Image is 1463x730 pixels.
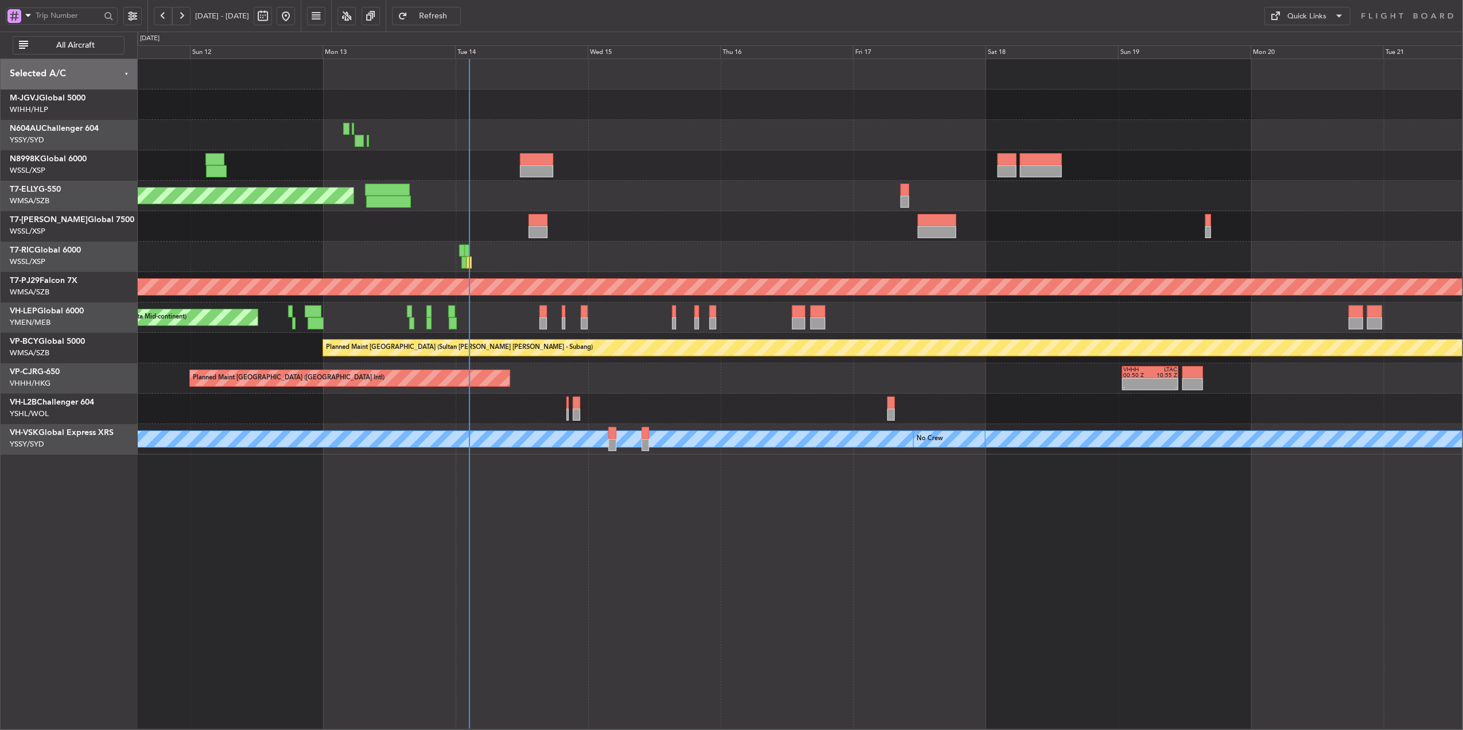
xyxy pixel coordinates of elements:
a: WMSA/SZB [10,196,49,206]
div: VHHH [1123,367,1150,372]
div: - [1150,385,1177,390]
a: VH-VSKGlobal Express XRS [10,429,114,437]
div: Mon 20 [1251,45,1383,59]
a: M-JGVJGlobal 5000 [10,94,86,102]
div: Thu 16 [720,45,853,59]
span: All Aircraft [30,41,121,49]
span: VP-BCY [10,337,38,345]
div: Planned Maint [GEOGRAPHIC_DATA] (Sultan [PERSON_NAME] [PERSON_NAME] - Subang) [326,339,593,356]
div: - [1123,385,1150,390]
div: Mon 13 [323,45,455,59]
a: VH-LEPGlobal 6000 [10,307,84,315]
a: WSSL/XSP [10,257,45,267]
span: N8998K [10,155,40,163]
span: M-JGVJ [10,94,39,102]
span: T7-[PERSON_NAME] [10,216,88,224]
span: [DATE] - [DATE] [195,11,249,21]
div: No Crew [917,430,943,448]
span: T7-ELLY [10,185,38,193]
span: T7-RIC [10,246,34,254]
div: 10:55 Z [1150,372,1177,378]
a: T7-PJ29Falcon 7X [10,277,77,285]
a: YSSY/SYD [10,439,44,449]
a: WMSA/SZB [10,287,49,297]
button: Refresh [392,7,461,25]
span: T7-PJ29 [10,277,40,285]
div: Sun 12 [190,45,323,59]
span: VH-VSK [10,429,38,437]
a: T7-ELLYG-550 [10,185,61,193]
a: WMSA/SZB [10,348,49,358]
a: WIHH/HLP [10,104,48,115]
div: Fri 17 [853,45,985,59]
span: N604AU [10,125,41,133]
input: Trip Number [36,7,100,24]
a: VHHH/HKG [10,378,51,389]
div: [DATE] [140,34,160,44]
div: Planned Maint [GEOGRAPHIC_DATA] ([GEOGRAPHIC_DATA] Intl) [193,370,385,387]
a: VH-L2BChallenger 604 [10,398,94,406]
a: N604AUChallenger 604 [10,125,99,133]
div: Quick Links [1288,11,1327,22]
div: Tue 14 [455,45,588,59]
button: Quick Links [1264,7,1351,25]
a: YSSY/SYD [10,135,44,145]
a: T7-[PERSON_NAME]Global 7500 [10,216,134,224]
div: Wed 15 [588,45,720,59]
span: VH-L2B [10,398,37,406]
span: VP-CJR [10,368,37,376]
a: N8998KGlobal 6000 [10,155,87,163]
span: Refresh [410,12,457,20]
a: YMEN/MEB [10,317,51,328]
div: Sun 19 [1118,45,1251,59]
a: VP-BCYGlobal 5000 [10,337,85,345]
a: VP-CJRG-650 [10,368,60,376]
a: YSHL/WOL [10,409,49,419]
div: 00:50 Z [1123,372,1150,378]
a: T7-RICGlobal 6000 [10,246,81,254]
a: WSSL/XSP [10,165,45,176]
div: LTAC [1150,367,1177,372]
span: VH-LEP [10,307,37,315]
a: WSSL/XSP [10,226,45,236]
button: All Aircraft [13,36,125,55]
div: Sat 18 [985,45,1118,59]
